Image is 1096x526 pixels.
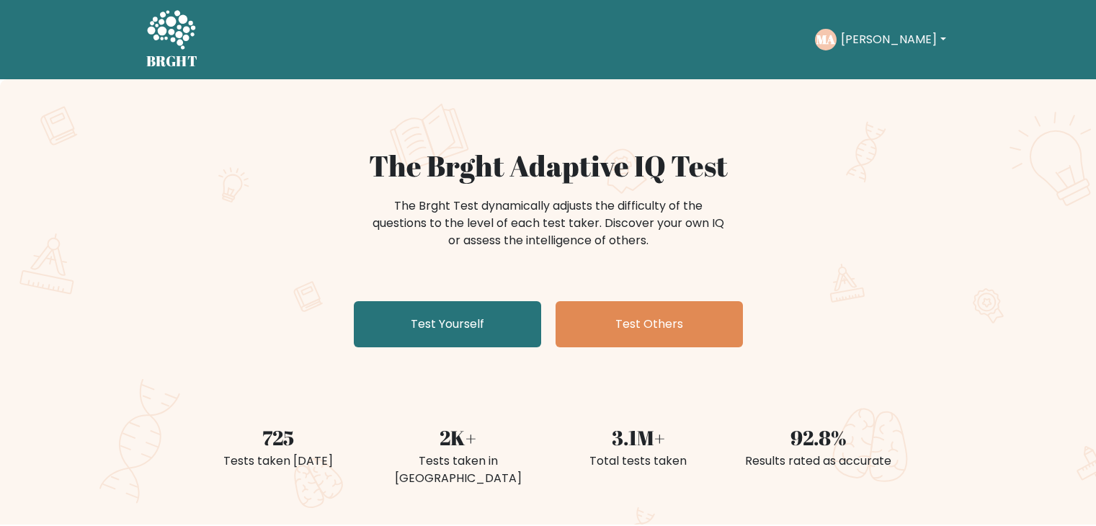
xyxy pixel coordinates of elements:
h5: BRGHT [146,53,198,70]
h1: The Brght Adaptive IQ Test [197,148,900,183]
a: BRGHT [146,6,198,73]
div: Total tests taken [557,453,720,470]
a: Test Yourself [354,301,541,347]
div: Results rated as accurate [737,453,900,470]
div: The Brght Test dynamically adjusts the difficulty of the questions to the level of each test take... [368,197,729,249]
div: 2K+ [377,422,540,453]
div: Tests taken in [GEOGRAPHIC_DATA] [377,453,540,487]
div: 3.1M+ [557,422,720,453]
a: Test Others [556,301,743,347]
text: MA [816,31,835,48]
button: [PERSON_NAME] [837,30,950,49]
div: 92.8% [737,422,900,453]
div: 725 [197,422,360,453]
div: Tests taken [DATE] [197,453,360,470]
